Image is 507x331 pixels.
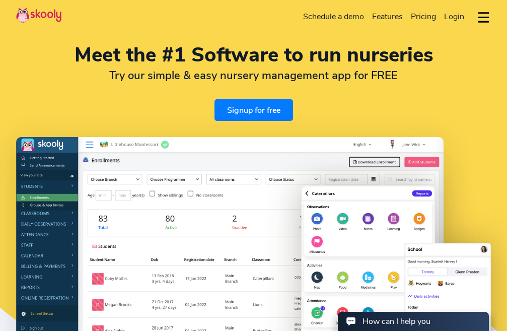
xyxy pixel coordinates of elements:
a: Features [368,9,407,25]
a: Schedule a demo [299,9,368,25]
span: Login [444,11,464,22]
a: Login [440,9,468,25]
h2: Try our simple & easy nursery management app for FREE [16,68,491,83]
img: Skooly [16,7,61,23]
span: Pricing [411,11,436,22]
a: Pricing [407,9,440,25]
a: Signup for free [214,99,293,121]
h1: Meet the #1 Software to run nurseries [16,44,491,65]
button: dropdown menu [476,6,491,29]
